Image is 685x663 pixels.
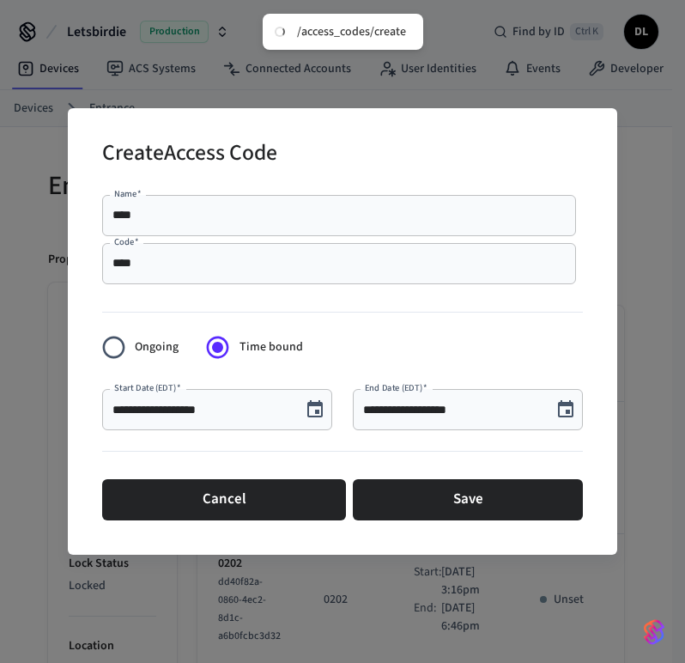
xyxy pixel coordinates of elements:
label: End Date (EDT) [365,381,427,394]
h2: Create Access Code [102,129,277,181]
div: /access_codes/create [297,24,406,40]
button: Save [353,479,583,520]
img: SeamLogoGradient.69752ec5.svg [644,618,664,646]
label: Code [114,235,139,248]
button: Cancel [102,479,346,520]
span: Ongoing [135,338,179,356]
label: Start Date (EDT) [114,381,180,394]
button: Choose date, selected date is Aug 25, 2025 [549,392,583,427]
label: Name [114,187,142,200]
span: Time bound [239,338,303,356]
button: Choose date, selected date is Aug 25, 2025 [298,392,332,427]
